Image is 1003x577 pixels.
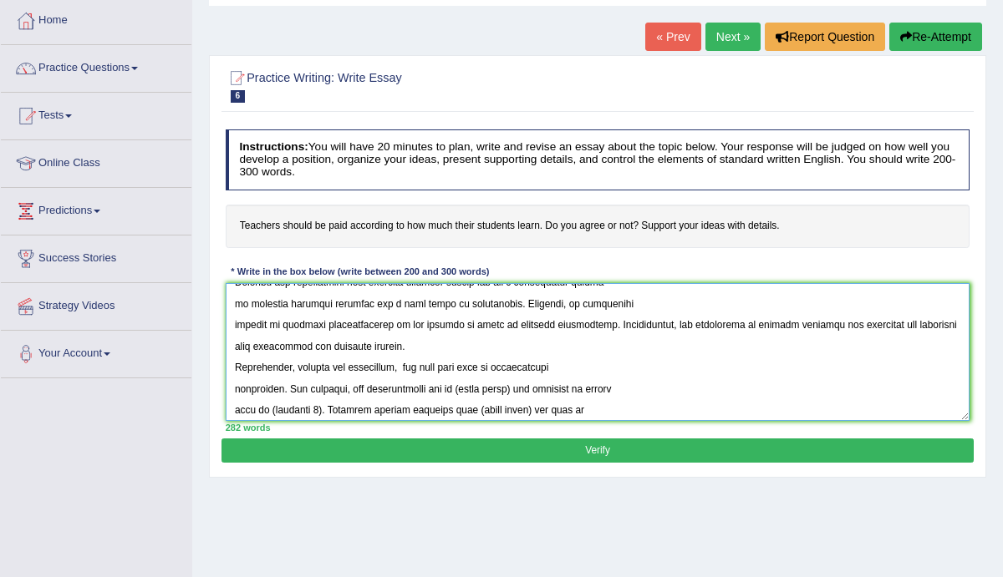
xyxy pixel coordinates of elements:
a: Success Stories [1,235,191,277]
span: 6 [231,90,246,103]
a: « Prev [645,23,700,51]
div: * Write in the box below (write between 200 and 300 words) [226,266,495,280]
h4: You will have 20 minutes to plan, write and revise an essay about the topic below. Your response ... [226,129,970,190]
a: Strategy Videos [1,283,191,325]
a: Tests [1,93,191,134]
h4: Teachers should be paid according to how much their students learn. Do you agree or not? Support ... [226,205,970,248]
a: Practice Questions [1,45,191,87]
a: Online Class [1,140,191,182]
a: Predictions [1,188,191,230]
a: Your Account [1,331,191,372]
div: 282 words [226,421,970,434]
button: Verify [221,438,973,463]
a: Next » [705,23,761,51]
button: Report Question [765,23,885,51]
b: Instructions: [239,140,308,153]
h2: Practice Writing: Write Essay [226,68,687,103]
button: Re-Attempt [889,23,982,51]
